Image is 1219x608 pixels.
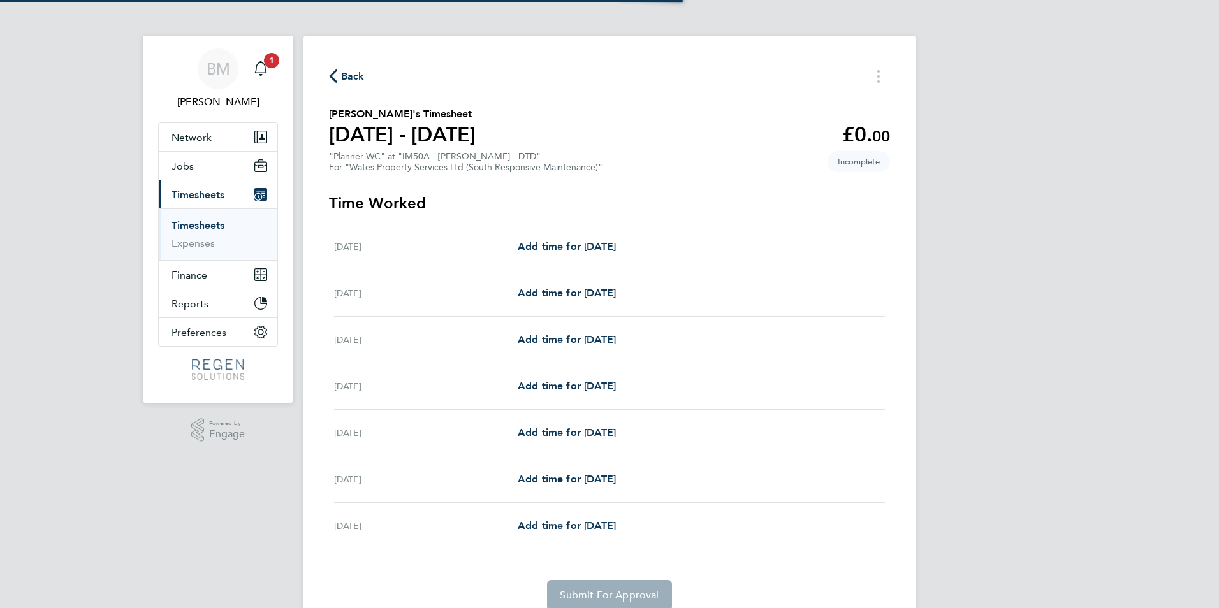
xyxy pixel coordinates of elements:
[518,332,616,347] a: Add time for [DATE]
[172,326,226,338] span: Preferences
[172,237,215,249] a: Expenses
[159,180,277,208] button: Timesheets
[159,261,277,289] button: Finance
[334,286,518,301] div: [DATE]
[172,189,224,201] span: Timesheets
[172,160,194,172] span: Jobs
[518,519,616,532] span: Add time for [DATE]
[143,36,293,403] nav: Main navigation
[334,518,518,533] div: [DATE]
[172,298,208,310] span: Reports
[264,53,279,68] span: 1
[158,48,278,110] a: BM[PERSON_NAME]
[159,208,277,260] div: Timesheets
[329,151,602,173] div: "Planner WC" at "IM50A - [PERSON_NAME] - DTD"
[518,472,616,487] a: Add time for [DATE]
[172,269,207,281] span: Finance
[209,429,245,440] span: Engage
[334,472,518,487] div: [DATE]
[329,122,476,147] h1: [DATE] - [DATE]
[159,123,277,151] button: Network
[159,289,277,317] button: Reports
[341,69,365,84] span: Back
[518,379,616,394] a: Add time for [DATE]
[518,425,616,440] a: Add time for [DATE]
[518,286,616,301] a: Add time for [DATE]
[518,518,616,533] a: Add time for [DATE]
[872,127,890,145] span: 00
[867,66,890,86] button: Timesheets Menu
[248,48,274,89] a: 1
[329,162,602,173] div: For "Wates Property Services Ltd (South Responsive Maintenance)"
[842,122,890,147] app-decimal: £0.
[207,61,230,77] span: BM
[518,473,616,485] span: Add time for [DATE]
[518,333,616,345] span: Add time for [DATE]
[159,152,277,180] button: Jobs
[159,318,277,346] button: Preferences
[329,68,365,84] button: Back
[158,94,278,110] span: Billy Mcnamara
[518,240,616,252] span: Add time for [DATE]
[172,219,224,231] a: Timesheets
[329,193,890,214] h3: Time Worked
[518,380,616,392] span: Add time for [DATE]
[334,332,518,347] div: [DATE]
[518,426,616,438] span: Add time for [DATE]
[192,359,244,380] img: regensolutions-logo-retina.png
[209,418,245,429] span: Powered by
[158,359,278,380] a: Go to home page
[518,287,616,299] span: Add time for [DATE]
[172,131,212,143] span: Network
[191,418,245,442] a: Powered byEngage
[334,425,518,440] div: [DATE]
[334,239,518,254] div: [DATE]
[828,151,890,172] span: This timesheet is Incomplete.
[518,239,616,254] a: Add time for [DATE]
[334,379,518,394] div: [DATE]
[329,106,476,122] h2: [PERSON_NAME]'s Timesheet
